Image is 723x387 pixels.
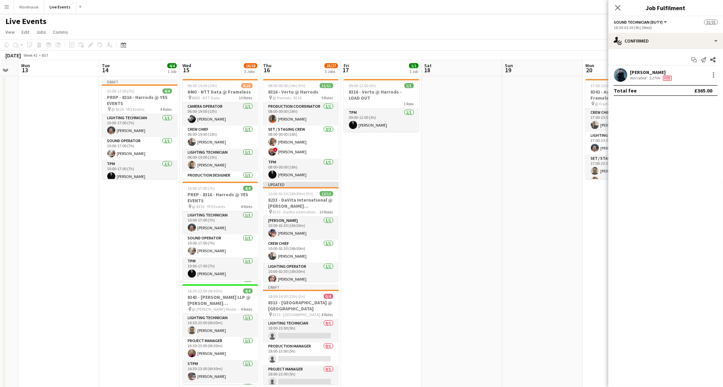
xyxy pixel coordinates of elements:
[608,33,723,49] div: Confirmed
[630,75,647,81] div: Not rated
[36,29,46,35] span: Jobs
[42,53,49,58] div: BST
[33,28,49,36] a: Jobs
[14,0,44,14] button: Warehouse
[19,28,32,36] a: Edit
[53,29,68,35] span: Comms
[630,69,673,75] div: [PERSON_NAME]
[44,0,76,14] button: Live Events
[614,20,668,25] button: Sound Technician (Duty)
[694,87,712,94] div: £365.00
[614,25,718,30] div: 16:30-01:30 (9h) (Wed)
[647,75,662,81] div: 3.27mi
[5,16,47,26] h1: Live Events
[22,29,29,35] span: Edit
[5,29,15,35] span: View
[50,28,71,36] a: Comms
[662,75,673,81] div: Crew has different fees then in role
[614,87,637,94] div: Total fee
[3,28,18,36] a: View
[22,53,39,58] span: Week 41
[663,76,672,81] span: Fee
[5,52,21,59] div: [DATE]
[608,3,723,12] h3: Job Fulfilment
[704,20,718,25] span: 21/21
[614,20,663,25] span: Sound Technician (Duty)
